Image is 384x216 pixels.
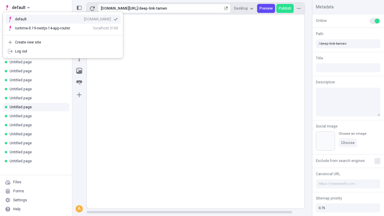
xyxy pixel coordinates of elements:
[316,55,323,61] span: Title
[101,6,138,11] div: [URL][DOMAIN_NAME]
[15,26,70,31] div: runtime-0.19-nextjs-14-app-router
[316,79,335,85] span: Description
[10,123,65,127] div: Untitled page
[316,179,380,188] input: https://makeswift.com
[3,12,123,35] div: Suggestions
[316,31,323,37] span: Path
[339,138,357,147] button: Choose
[139,6,223,11] div: deep-link-tamen
[15,17,36,22] div: default
[10,60,65,64] div: Untitled page
[10,150,65,154] div: Untitled page
[316,158,365,163] span: Exclude from search engines
[12,4,25,11] span: default
[339,131,366,136] div: Choose an image
[10,114,65,118] div: Untitled page
[257,4,275,13] button: Preview
[10,141,65,145] div: Untitled page
[10,78,65,82] div: Untitled page
[93,26,118,31] div: localhost:3100
[10,96,65,100] div: Untitled page
[76,206,82,212] div: A
[232,4,256,13] button: Desktop
[10,69,65,73] div: Untitled page
[341,140,355,145] span: Choose
[74,65,85,76] button: Image
[316,196,342,201] span: Sitemap priority
[74,53,85,64] button: Text
[276,4,294,13] button: Publish
[13,189,24,193] div: Forms
[13,207,21,211] div: Help
[316,124,337,129] span: Social Image
[13,180,21,184] div: Files
[2,3,32,12] button: Select site
[138,6,139,11] div: /
[84,17,111,22] div: [DOMAIN_NAME]
[234,6,248,11] span: Desktop
[74,77,85,88] button: Button
[10,132,65,136] div: Untitled page
[10,105,65,109] div: Untitled page
[13,198,27,202] div: Settings
[279,6,291,11] span: Publish
[10,159,65,163] div: Untitled page
[316,18,327,23] span: Online
[10,87,65,91] div: Untitled page
[259,6,273,11] span: Preview
[316,171,340,177] span: Canonical URL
